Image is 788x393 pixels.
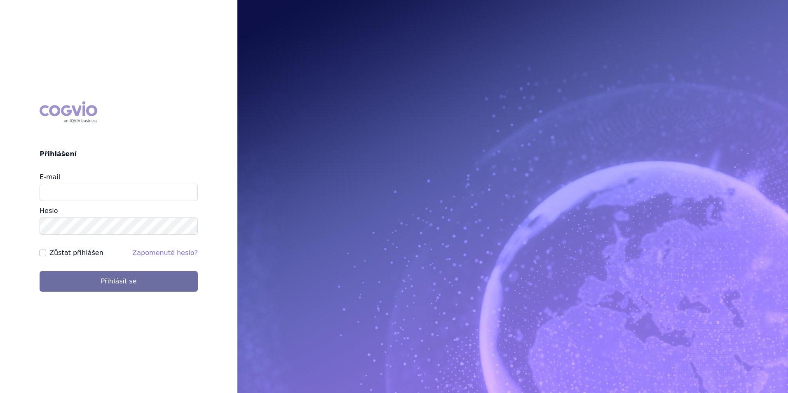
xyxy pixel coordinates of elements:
label: E-mail [40,173,60,181]
div: COGVIO [40,101,97,123]
label: Zůstat přihlášen [49,248,103,258]
a: Zapomenuté heslo? [132,249,198,257]
h2: Přihlášení [40,149,198,159]
label: Heslo [40,207,58,215]
button: Přihlásit se [40,271,198,292]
